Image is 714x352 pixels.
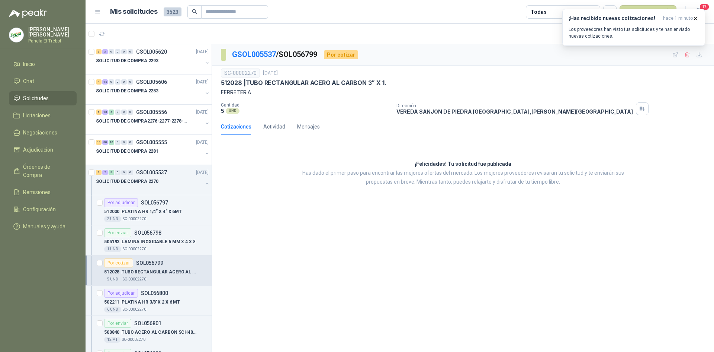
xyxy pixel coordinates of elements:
[96,148,158,155] p: SOLICITUD DE COMPRA 2281
[232,50,276,59] a: GSOL005537
[192,9,197,14] span: search
[9,91,77,105] a: Solicitudes
[23,222,65,231] span: Manuales y ayuda
[121,79,127,85] div: 0
[9,202,77,216] a: Configuración
[109,170,114,175] div: 3
[136,140,167,145] p: GSOL005555
[23,60,35,68] span: Inicio
[128,140,133,145] div: 0
[109,79,114,85] div: 0
[96,118,189,125] p: SOLICITUD DE COMPRA2276-2277-2278-2284-2285-
[23,188,51,196] span: Remisiones
[121,49,127,54] div: 0
[141,200,168,205] p: SOL056797
[9,126,77,140] a: Negociaciones
[109,140,114,145] div: 16
[128,49,133,54] div: 0
[28,27,77,37] p: [PERSON_NAME] [PERSON_NAME]
[221,102,390,108] p: Cantidad
[569,26,699,39] p: Los proveedores han visto tus solicitudes y te han enviado nuevas cotizaciones.
[110,6,158,17] h1: Mis solicitudes
[104,289,138,298] div: Por adjudicar
[104,307,121,313] div: 6 UND
[104,299,180,306] p: 502211 | PLATINA HR 3/8"X 2 X 6 MT
[121,170,127,175] div: 0
[324,50,358,59] div: Por cotizar
[164,7,181,16] span: 3523
[221,79,386,87] p: 512028 | TUBO RECTANGULAR ACERO AL CARBON 3” X 1.
[122,337,145,343] p: SC-00002270
[128,110,133,115] div: 0
[121,110,127,115] div: 0
[9,219,77,234] a: Manuales y ayuda
[86,195,212,225] a: Por adjudicarSOL056797512030 |PLATINA HR 1/4” X 4” X 6MT2 UNDSC-00002270
[123,216,146,222] p: SC-00002270
[115,49,120,54] div: 0
[23,146,53,154] span: Adjudicación
[9,74,77,88] a: Chat
[128,170,133,175] div: 0
[136,170,167,175] p: GSOL005537
[104,319,131,328] div: Por enviar
[396,108,633,115] p: VEREDA SANJON DE PIEDRA [GEOGRAPHIC_DATA] , [PERSON_NAME][GEOGRAPHIC_DATA]
[86,225,212,256] a: Por enviarSOL056798505193 |LAMINA INOXIDABLE 6 MM X 4 X 81 UNDSC-00002270
[221,123,251,131] div: Cotizaciones
[9,160,77,182] a: Órdenes de Compra
[102,110,108,115] div: 13
[297,123,320,131] div: Mensajes
[102,140,108,145] div: 30
[226,108,239,114] div: UND
[23,163,70,179] span: Órdenes de Compra
[221,88,705,96] p: FERRETERIA
[23,205,56,213] span: Configuración
[109,110,114,115] div: 4
[96,170,102,175] div: 1
[9,9,47,18] img: Logo peakr
[121,140,127,145] div: 0
[23,111,51,120] span: Licitaciones
[123,307,146,313] p: SC-00002270
[663,15,693,22] span: hace 1 minuto
[96,138,210,162] a: 11 30 16 0 0 0 GSOL005555[DATE] SOLICITUD DE COMPRA 2281
[263,123,285,131] div: Actividad
[569,15,660,22] h3: ¡Has recibido nuevas cotizaciones!
[96,77,210,101] a: 4 12 0 0 0 0 GSOL005606[DATE] SOLICITUD DE COMPRA 2283
[104,238,195,245] p: 505193 | LAMINA INOXIDABLE 6 MM X 4 X 8
[136,49,167,54] p: GSOL005620
[115,79,120,85] div: 0
[128,79,133,85] div: 0
[415,160,511,169] h3: ¡Felicidades! Tu solicitud fue publicada
[104,329,197,336] p: 500840 | TUBO ACERO AL CARBON SCH40 1.1/2 X 6 MT
[263,70,278,77] p: [DATE]
[196,79,209,86] p: [DATE]
[104,198,138,207] div: Por adjudicar
[123,246,146,252] p: SC-00002270
[23,94,49,102] span: Solicitudes
[115,110,120,115] div: 0
[86,286,212,316] a: Por adjudicarSOL056800502211 |PLATINA HR 3/8"X 2 X 6 MT6 UNDSC-00002270
[104,228,131,237] div: Por enviar
[292,169,634,187] p: Has dado el primer paso para encontrar las mejores ofertas del mercado. Los mejores proveedores r...
[109,49,114,54] div: 0
[104,337,120,343] div: 12 MT
[96,110,102,115] div: 5
[136,79,167,85] p: GSOL005606
[96,178,158,185] p: SOLICITUD DE COMPRA 2270
[86,316,212,346] a: Por enviarSOL056801500840 |TUBO ACERO AL CARBON SCH40 1.1/2 X 6 MT12 MTSC-00002270
[96,140,102,145] div: 11
[96,49,102,54] div: 3
[86,256,212,286] a: Por cotizarSOL056799512028 |TUBO RECTANGULAR ACERO AL CARBON 3” X 1.5 UNDSC-00002270
[692,5,705,19] button: 17
[102,170,108,175] div: 2
[9,185,77,199] a: Remisiones
[96,108,210,131] a: 5 13 4 0 0 0 GSOL005556[DATE] SOLICITUD DE COMPRA2276-2277-2278-2284-2285-
[136,260,163,266] p: SOL056799
[96,79,102,85] div: 4
[221,108,224,114] p: 5
[115,170,120,175] div: 0
[23,77,34,85] span: Chat
[232,49,318,60] p: / SOL056799
[9,143,77,157] a: Adjudicación
[96,57,158,64] p: SOLICITUD DE COMPRA 2293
